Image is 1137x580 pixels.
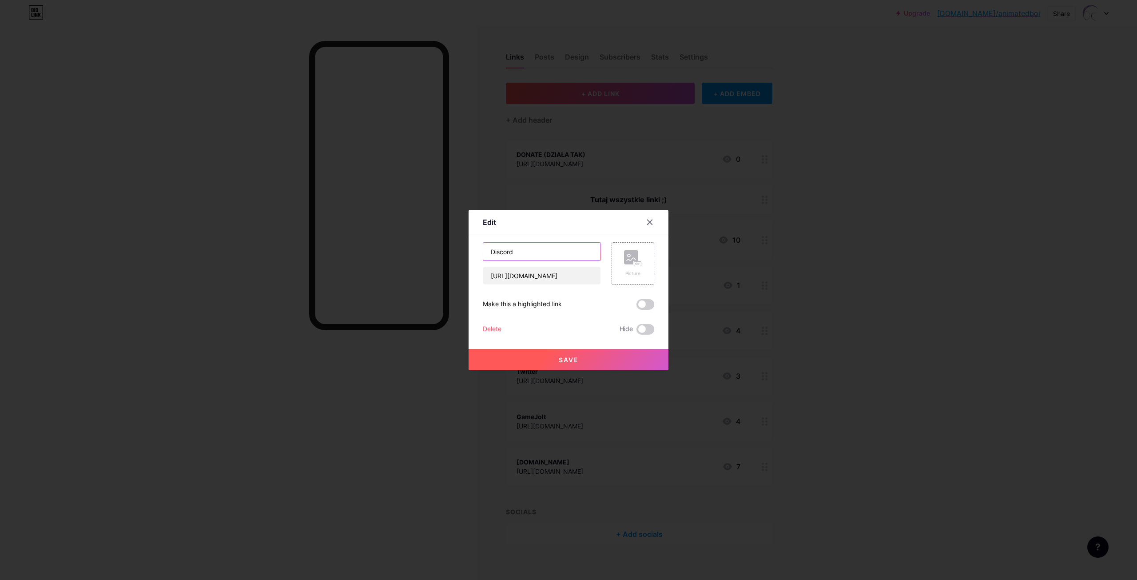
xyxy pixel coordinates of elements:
button: Save [469,349,668,370]
span: Hide [620,324,633,335]
div: Picture [624,270,642,277]
input: URL [483,267,600,284]
div: Delete [483,324,501,335]
input: Title [483,243,600,260]
div: Make this a highlighted link [483,299,562,310]
span: Save [559,356,579,364]
div: Edit [483,217,496,228]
